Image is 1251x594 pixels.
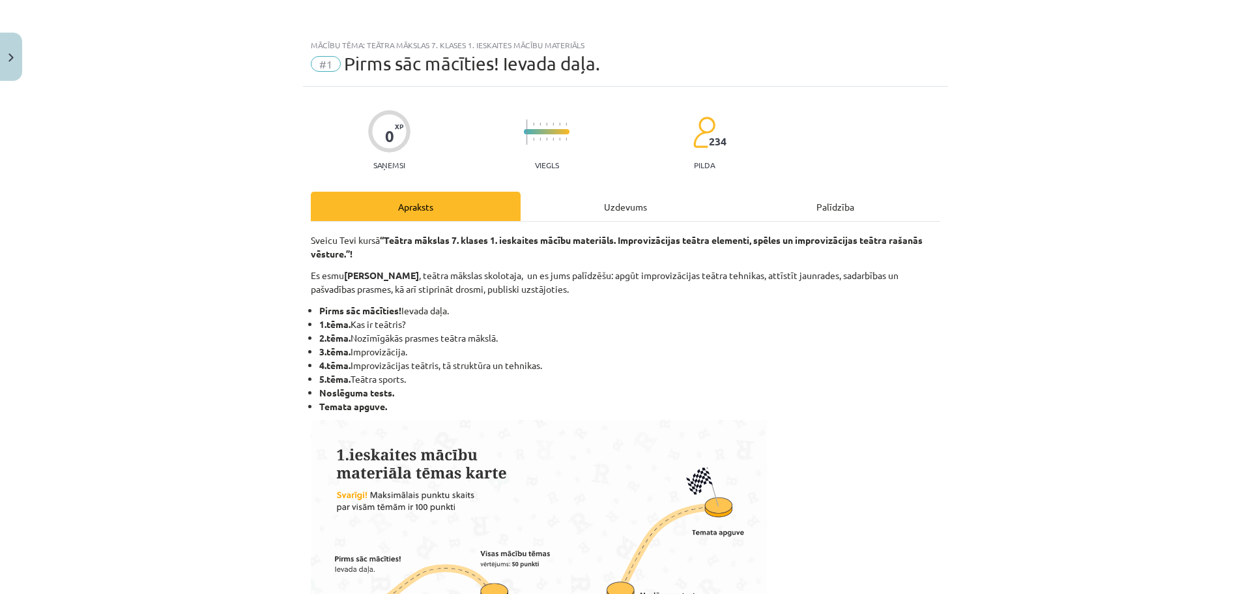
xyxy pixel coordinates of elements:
[535,160,559,170] p: Viegls
[539,123,541,126] img: icon-short-line-57e1e144782c952c97e751825c79c345078a6d821885a25fce030b3d8c18986b.svg
[311,40,940,50] div: Mācību tēma: Teātra mākslas 7. klases 1. ieskaites mācību materiāls
[311,269,940,296] p: Es esmu , teātra mākslas skolotaja, un es jums palīdzēšu: apgūt improvizācijas teātra tehnikas, a...
[344,269,419,281] strong: [PERSON_NAME]
[311,234,923,260] strong: “Teātra mākslas 7. klases 1. ieskaites mācību materiāls. Improvizācijas teātra elementi, spēles u...
[693,116,715,149] img: students-c634bb4e5e11cddfef0936a35e636f08e4e9abd3cc4e673bd6f9a4125e45ecb1.svg
[730,192,940,221] div: Palīdzība
[694,160,715,170] p: pilda
[311,192,521,221] div: Apraksts
[319,359,351,371] strong: 4.tēma.
[344,53,600,74] span: Pirms sāc mācīties! Ievada daļa.
[311,233,940,261] p: Sveicu Tevi kursā
[319,304,940,318] li: Ievada daļa.
[319,304,401,316] strong: Pirms sāc mācīties!
[521,192,730,221] div: Uzdevums
[319,318,940,331] li: Kas ir teātris?
[319,373,351,385] strong: 5.tēma.
[319,400,387,412] strong: Temata apguve.
[526,119,528,145] img: icon-long-line-d9ea69661e0d244f92f715978eff75569469978d946b2353a9bb055b3ed8787d.svg
[553,123,554,126] img: icon-short-line-57e1e144782c952c97e751825c79c345078a6d821885a25fce030b3d8c18986b.svg
[546,138,547,141] img: icon-short-line-57e1e144782c952c97e751825c79c345078a6d821885a25fce030b3d8c18986b.svg
[553,138,554,141] img: icon-short-line-57e1e144782c952c97e751825c79c345078a6d821885a25fce030b3d8c18986b.svg
[533,138,534,141] img: icon-short-line-57e1e144782c952c97e751825c79c345078a6d821885a25fce030b3d8c18986b.svg
[709,136,726,147] span: 234
[385,127,394,145] div: 0
[533,123,534,126] img: icon-short-line-57e1e144782c952c97e751825c79c345078a6d821885a25fce030b3d8c18986b.svg
[319,359,940,372] li: Improvizācijas teātris, tā struktūra un tehnikas.
[319,318,351,330] strong: 1.tēma.
[319,346,351,357] strong: 3.tēma.
[546,123,547,126] img: icon-short-line-57e1e144782c952c97e751825c79c345078a6d821885a25fce030b3d8c18986b.svg
[319,372,940,386] li: Teātra sports.
[395,123,403,130] span: XP
[566,123,567,126] img: icon-short-line-57e1e144782c952c97e751825c79c345078a6d821885a25fce030b3d8c18986b.svg
[559,123,560,126] img: icon-short-line-57e1e144782c952c97e751825c79c345078a6d821885a25fce030b3d8c18986b.svg
[319,387,394,398] strong: Noslēguma tests.
[559,138,560,141] img: icon-short-line-57e1e144782c952c97e751825c79c345078a6d821885a25fce030b3d8c18986b.svg
[311,56,341,72] span: #1
[368,160,410,170] p: Saņemsi
[319,332,351,344] strong: 2.tēma.
[566,138,567,141] img: icon-short-line-57e1e144782c952c97e751825c79c345078a6d821885a25fce030b3d8c18986b.svg
[319,345,940,359] li: Improvizācija.
[8,53,14,62] img: icon-close-lesson-0947bae3869378f0d4975bcd49f059093ad1ed9edebbc8119c70593378902aed.svg
[539,138,541,141] img: icon-short-line-57e1e144782c952c97e751825c79c345078a6d821885a25fce030b3d8c18986b.svg
[319,331,940,345] li: Nozīmīgākās prasmes teātra mākslā.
